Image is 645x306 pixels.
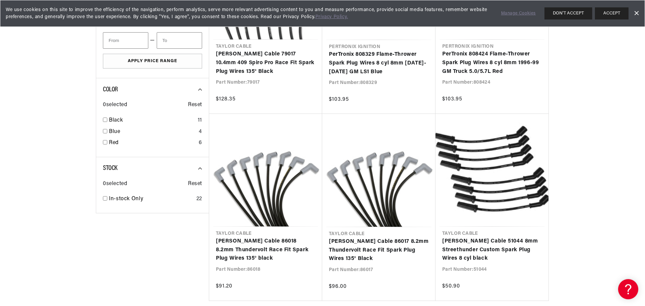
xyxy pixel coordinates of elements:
[6,6,492,20] span: We use cookies on this site to improve the efficiency of the navigation, perform analytics, serve...
[199,128,202,136] div: 4
[103,180,127,188] span: 0 selected
[216,50,315,76] a: [PERSON_NAME] Cable 79017 10.4mm 409 Spiro Pro Race Fit Spark Plug Wires 135° Black
[103,165,117,172] span: Stock
[103,54,202,69] button: Apply Price Range
[188,101,202,110] span: Reset
[150,36,155,45] span: —
[109,128,196,136] a: Blue
[109,195,194,204] a: In-stock Only
[198,116,202,125] div: 11
[109,116,195,125] a: Black
[501,10,536,17] a: Manage Cookies
[315,14,348,19] a: Privacy Policy.
[595,7,629,19] button: ACCEPT
[188,180,202,188] span: Reset
[216,237,315,263] a: [PERSON_NAME] Cable 86018 8.2mm Thundervolt Race Fit Spark Plug Wires 135° black
[196,195,202,204] div: 22
[442,237,542,263] a: [PERSON_NAME] Cable 51044 8mm Streethunder Custom Spark Plug Wires 8 cyl black
[103,32,148,49] input: From
[157,32,202,49] input: To
[199,139,202,147] div: 6
[329,50,429,76] a: PerTronix 808329 Flame-Thrower Spark Plug Wires 8 cyl 8mm [DATE]-[DATE] GM LS1 Blue
[103,101,127,110] span: 0 selected
[442,50,542,76] a: PerTronix 808424 Flame-Thrower Spark Plug Wires 8 cyl 8mm 1996-99 GM Truck 5.0/5.7L Red
[329,237,429,263] a: [PERSON_NAME] Cable 86017 8.2mm Thundervolt Race Fit Spark Plug Wires 135° Black
[103,86,118,93] span: Color
[109,139,196,147] a: Red
[631,8,641,18] a: Dismiss Banner
[544,7,592,19] button: DON'T ACCEPT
